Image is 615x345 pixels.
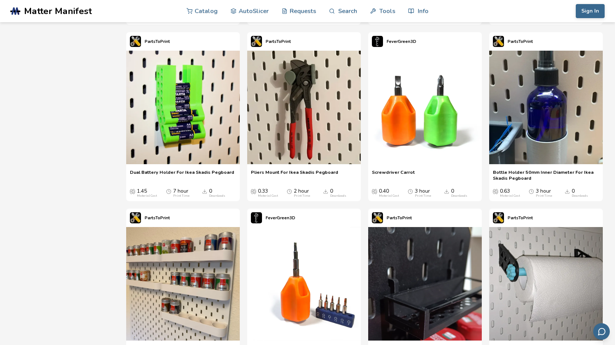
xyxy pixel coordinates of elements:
a: PartsToPrint's profilePartsToPrint [489,209,537,227]
span: Average Print Time [287,188,292,194]
p: PartsToPrint [508,38,533,45]
img: PartsToPrint's profile [130,36,141,47]
div: 7 hour [173,188,189,198]
span: Average Cost [130,188,135,194]
a: FeverGreen3D's profileFeverGreen3D [247,209,299,227]
p: PartsToPrint [145,214,170,222]
p: PartsToPrint [508,214,533,222]
a: Pliers Mount For Ikea Skadis Pegboard [251,169,338,180]
button: Send feedback via email [593,323,610,340]
div: Downloads [330,194,346,198]
p: FeverGreen3D [387,38,416,45]
span: Downloads [444,188,449,194]
a: PartsToPrint's profilePartsToPrint [247,32,295,51]
img: FeverGreen3D's profile [251,212,262,223]
div: Material Cost [500,194,520,198]
div: Material Cost [379,194,399,198]
div: 0.33 [258,188,278,198]
a: PartsToPrint's profilePartsToPrint [126,209,174,227]
p: PartsToPrint [145,38,170,45]
div: Print Time [173,194,189,198]
a: PartsToPrint's profilePartsToPrint [368,209,416,227]
a: FeverGreen3D's profileFeverGreen3D [368,32,420,51]
div: Material Cost [258,194,278,198]
span: Average Cost [372,188,377,194]
span: Average Print Time [408,188,413,194]
img: PartsToPrint's profile [493,36,504,47]
div: Downloads [572,194,588,198]
div: 0 [330,188,346,198]
p: FeverGreen3D [266,214,295,222]
div: Print Time [294,194,310,198]
div: 0 [451,188,467,198]
p: PartsToPrint [387,214,412,222]
img: PartsToPrint's profile [372,212,383,223]
div: 0 [572,188,588,198]
a: Dual Battery Holder For Ikea Skadis Pegboard [130,169,234,180]
img: PartsToPrint's profile [130,212,141,223]
span: Average Print Time [529,188,534,194]
div: 0.40 [379,188,399,198]
p: PartsToPrint [266,38,291,45]
div: Material Cost [137,194,157,198]
button: Sign In [576,4,605,18]
img: PartsToPrint's profile [493,212,504,223]
a: PartsToPrint's profilePartsToPrint [489,32,537,51]
img: FeverGreen3D's profile [372,36,383,47]
span: Average Cost [251,188,256,194]
div: Print Time [415,194,431,198]
div: 1.45 [137,188,157,198]
div: 3 hour [415,188,431,198]
span: Downloads [323,188,328,194]
span: Matter Manifest [24,6,92,16]
div: 2 hour [294,188,310,198]
div: Downloads [209,194,225,198]
div: Downloads [451,194,467,198]
span: Average Print Time [166,188,171,194]
img: PartsToPrint's profile [251,36,262,47]
a: Bottle Holder 50mm Inner Diameter For Ikea Skadis Pegboard [493,169,599,180]
span: Downloads [202,188,207,194]
span: Downloads [565,188,570,194]
a: Screwdriver Сarrot [372,169,415,180]
a: PartsToPrint's profilePartsToPrint [126,32,174,51]
div: 0.63 [500,188,520,198]
div: 0 [209,188,225,198]
span: Average Cost [493,188,498,194]
div: 3 hour [536,188,552,198]
div: Print Time [536,194,552,198]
